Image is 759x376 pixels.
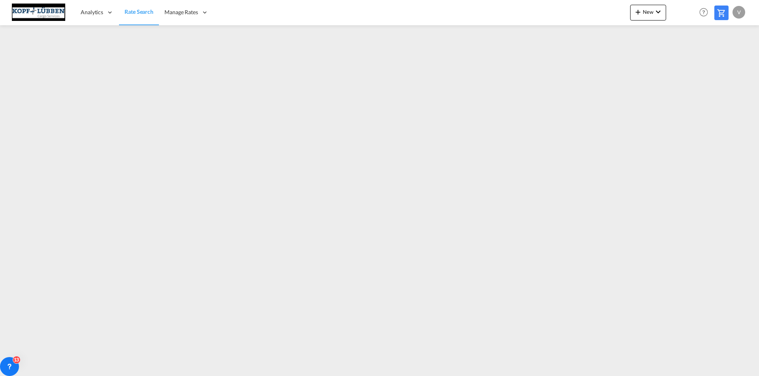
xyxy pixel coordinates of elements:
[164,8,198,16] span: Manage Rates
[733,6,745,19] div: v
[630,5,666,21] button: icon-plus 400-fgNewicon-chevron-down
[633,7,643,17] md-icon: icon-plus 400-fg
[697,6,714,20] div: Help
[81,8,103,16] span: Analytics
[697,6,710,19] span: Help
[653,7,663,17] md-icon: icon-chevron-down
[125,8,153,15] span: Rate Search
[12,4,65,21] img: 25cf3bb0aafc11ee9c4fdbd399af7748.JPG
[633,9,663,15] span: New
